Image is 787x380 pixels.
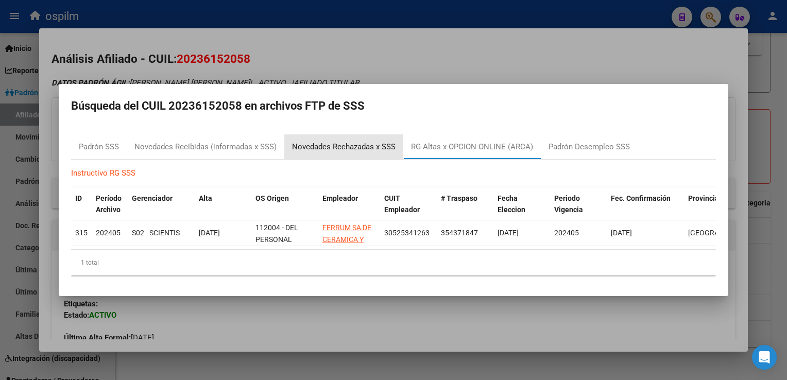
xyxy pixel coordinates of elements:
span: ID [75,194,82,202]
div: [DATE] [199,227,247,239]
datatable-header-cell: ID [71,187,92,221]
datatable-header-cell: Alta [195,187,251,221]
span: S02 - SCIENTIS [132,229,180,237]
datatable-header-cell: Fecha Eleccion [493,187,550,221]
div: 1 total [71,250,716,275]
span: Fec. Confirmación [611,194,671,202]
span: 315 [75,229,88,237]
datatable-header-cell: CUIT Empleador [380,187,437,221]
span: Gerenciador [132,194,173,202]
span: Periodo Vigencia [554,194,583,214]
div: Open Intercom Messenger [752,345,777,370]
span: Fecha Eleccion [498,194,525,214]
datatable-header-cell: Gerenciador [128,187,195,221]
span: Alta [199,194,212,202]
span: 202405 [554,229,579,237]
div: Padrón Desempleo SSS [549,141,630,153]
span: Empleador [322,194,358,202]
span: Provincia [688,194,719,202]
span: [GEOGRAPHIC_DATA] [688,229,758,237]
datatable-header-cell: Empleador [318,187,380,221]
span: CUIT Empleador [384,194,420,214]
datatable-header-cell: Provincia [684,187,741,221]
span: OS Origen [255,194,289,202]
div: Padrón SSS [79,141,119,153]
a: Instructivo RG SSS [71,168,135,178]
div: RG Altas x OPCION ONLINE (ARCA) [411,141,533,153]
div: Novedades Rechazadas x SSS [292,141,396,153]
h2: Búsqueda del CUIL 20236152058 en archivos FTP de SSS [71,96,716,116]
span: Período Archivo [96,194,122,214]
span: 354371847 [441,229,478,237]
span: [DATE] [611,229,632,237]
span: 202405 [96,229,121,237]
span: 30525341263 [384,229,430,237]
div: Novedades Recibidas (informadas x SSS) [134,141,277,153]
datatable-header-cell: Periodo Vigencia [550,187,607,221]
datatable-header-cell: # Traspaso [437,187,493,221]
span: 112004 - DEL PERSONAL SUPERIOR MERCEDES BENZ ARGENTINA [255,223,312,279]
span: # Traspaso [441,194,477,202]
datatable-header-cell: Período Archivo [92,187,128,221]
span: FERRUM SA DE CERAMICA Y METALU [322,223,371,255]
datatable-header-cell: OS Origen [251,187,318,221]
span: [DATE] [498,229,519,237]
datatable-header-cell: Fec. Confirmación [607,187,684,221]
